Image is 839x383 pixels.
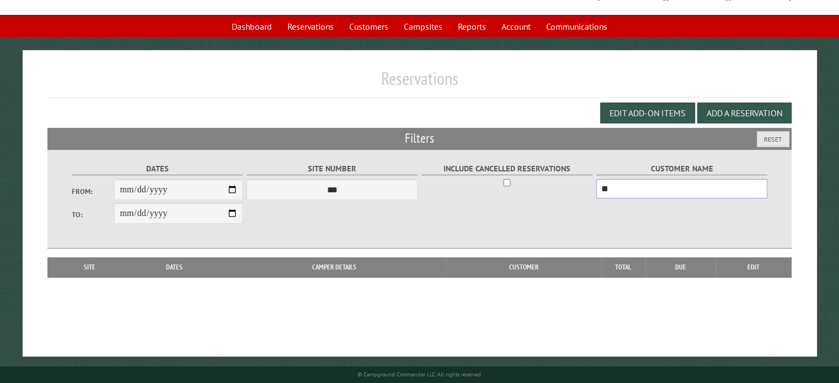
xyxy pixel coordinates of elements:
label: Include Cancelled Reservations [421,163,593,175]
a: Campsites [397,16,449,37]
small: © Campground Commander LLC. All rights reserved. [357,371,482,378]
label: Dates [72,163,243,175]
label: From: [72,186,115,197]
th: Site [53,257,126,277]
label: Customer Name [596,163,768,175]
th: Edit [716,257,792,277]
h2: Filters [47,128,792,149]
label: To: [72,209,115,220]
a: Communications [539,16,614,37]
a: Customers [343,16,395,37]
label: Site Number [247,163,418,175]
th: Due [645,257,716,277]
th: Dates [126,257,222,277]
h1: Reservations [47,68,792,98]
button: Reset [757,131,789,147]
a: Account [495,16,537,37]
a: Reports [451,16,493,37]
a: Dashboard [225,16,279,37]
a: Reservations [281,16,340,37]
th: Total [601,257,645,277]
button: Add a Reservation [697,103,792,123]
th: Camper Details [222,257,446,277]
th: Customer [446,257,601,277]
button: Edit Add-on Items [600,103,695,123]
